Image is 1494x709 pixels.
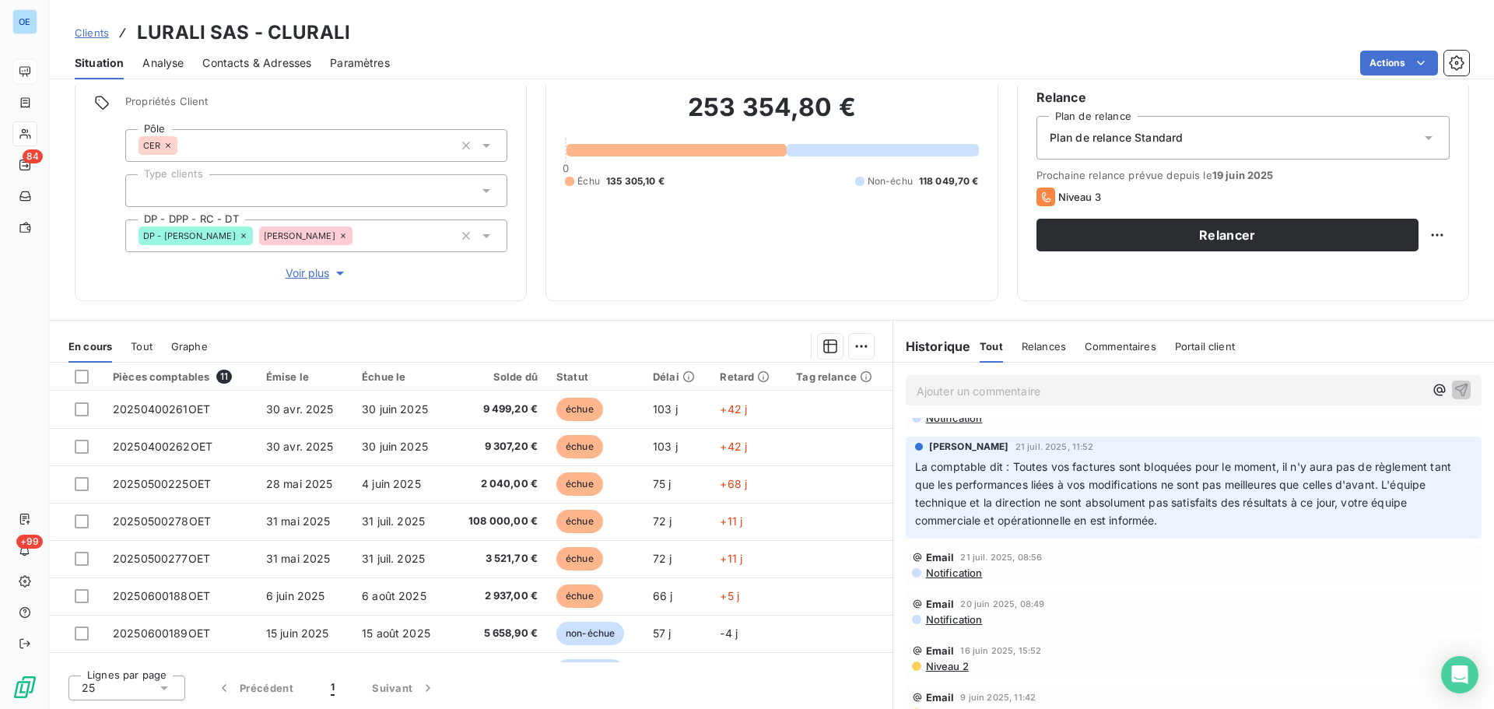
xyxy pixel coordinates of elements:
[143,231,236,240] span: DP - [PERSON_NAME]
[458,626,538,641] span: 5 658,90 €
[125,265,507,282] button: Voir plus
[653,514,672,528] span: 72 j
[113,477,211,490] span: 20250500225OET
[924,567,983,579] span: Notification
[331,680,335,696] span: 1
[68,340,112,353] span: En cours
[458,551,538,567] span: 3 521,70 €
[720,514,742,528] span: +11 j
[653,627,672,640] span: 57 j
[458,439,538,455] span: 9 307,20 €
[556,398,603,421] span: échue
[266,370,343,383] div: Émise le
[330,55,390,71] span: Paramètres
[926,691,955,704] span: Email
[266,514,331,528] span: 31 mai 2025
[113,440,212,453] span: 20250400262OET
[720,440,747,453] span: +42 j
[362,477,421,490] span: 4 juin 2025
[720,477,747,490] span: +68 j
[286,265,348,281] span: Voir plus
[720,402,747,416] span: +42 j
[556,370,634,383] div: Statut
[362,440,428,453] span: 30 juin 2025
[1441,656,1478,693] div: Open Intercom Messenger
[868,174,913,188] span: Non-échu
[556,435,603,458] span: échue
[926,551,955,563] span: Email
[653,552,672,565] span: 72 j
[266,477,333,490] span: 28 mai 2025
[1022,340,1066,353] span: Relances
[960,646,1041,655] span: 16 juin 2025, 15:52
[125,95,507,117] span: Propriétés Client
[352,229,365,243] input: Ajouter une valeur
[1360,51,1438,75] button: Actions
[362,627,430,640] span: 15 août 2025
[915,460,1454,527] span: La comptable dit : Toutes vos factures sont bloquées pour le moment, il n'y aura pas de règlement...
[113,589,210,602] span: 20250600188OET
[653,440,678,453] span: 103 j
[113,370,247,384] div: Pièces comptables
[1015,442,1094,451] span: 21 juil. 2025, 11:52
[1036,219,1419,251] button: Relancer
[16,535,43,549] span: +99
[312,672,353,704] button: 1
[893,337,971,356] h6: Historique
[1212,169,1274,181] span: 19 juin 2025
[113,627,210,640] span: 20250600189OET
[556,472,603,496] span: échue
[720,627,738,640] span: -4 j
[113,514,211,528] span: 20250500278OET
[556,659,624,683] span: non-échue
[1036,169,1450,181] span: Prochaine relance prévue depuis le
[926,598,955,610] span: Email
[924,412,983,424] span: Notification
[577,174,600,188] span: Échu
[556,510,603,533] span: échue
[565,92,978,139] h2: 253 354,80 €
[113,402,210,416] span: 20250400261OET
[556,622,624,645] span: non-échue
[458,402,538,417] span: 9 499,20 €
[264,231,335,240] span: [PERSON_NAME]
[1036,88,1450,107] h6: Relance
[458,588,538,604] span: 2 937,00 €
[266,589,325,602] span: 6 juin 2025
[362,514,425,528] span: 31 juil. 2025
[1058,191,1101,203] span: Niveau 3
[458,476,538,492] span: 2 040,00 €
[960,553,1042,562] span: 21 juil. 2025, 08:56
[12,675,37,700] img: Logo LeanPay
[266,627,329,640] span: 15 juin 2025
[653,370,702,383] div: Délai
[924,613,983,626] span: Notification
[12,9,37,34] div: OE
[556,547,603,570] span: échue
[720,552,742,565] span: +11 j
[458,514,538,529] span: 108 000,00 €
[720,589,739,602] span: +5 j
[1050,130,1184,146] span: Plan de relance Standard
[75,25,109,40] a: Clients
[924,660,969,672] span: Niveau 2
[720,370,777,383] div: Retard
[556,584,603,608] span: échue
[653,477,672,490] span: 75 j
[75,26,109,39] span: Clients
[458,370,538,383] div: Solde dû
[980,340,1003,353] span: Tout
[171,340,208,353] span: Graphe
[142,55,184,71] span: Analyse
[198,672,312,704] button: Précédent
[929,440,1009,454] span: [PERSON_NAME]
[362,402,428,416] span: 30 juin 2025
[82,680,95,696] span: 25
[216,370,232,384] span: 11
[202,55,311,71] span: Contacts & Adresses
[266,402,334,416] span: 30 avr. 2025
[23,149,43,163] span: 84
[362,370,440,383] div: Échue le
[139,184,151,198] input: Ajouter une valeur
[143,141,160,150] span: CER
